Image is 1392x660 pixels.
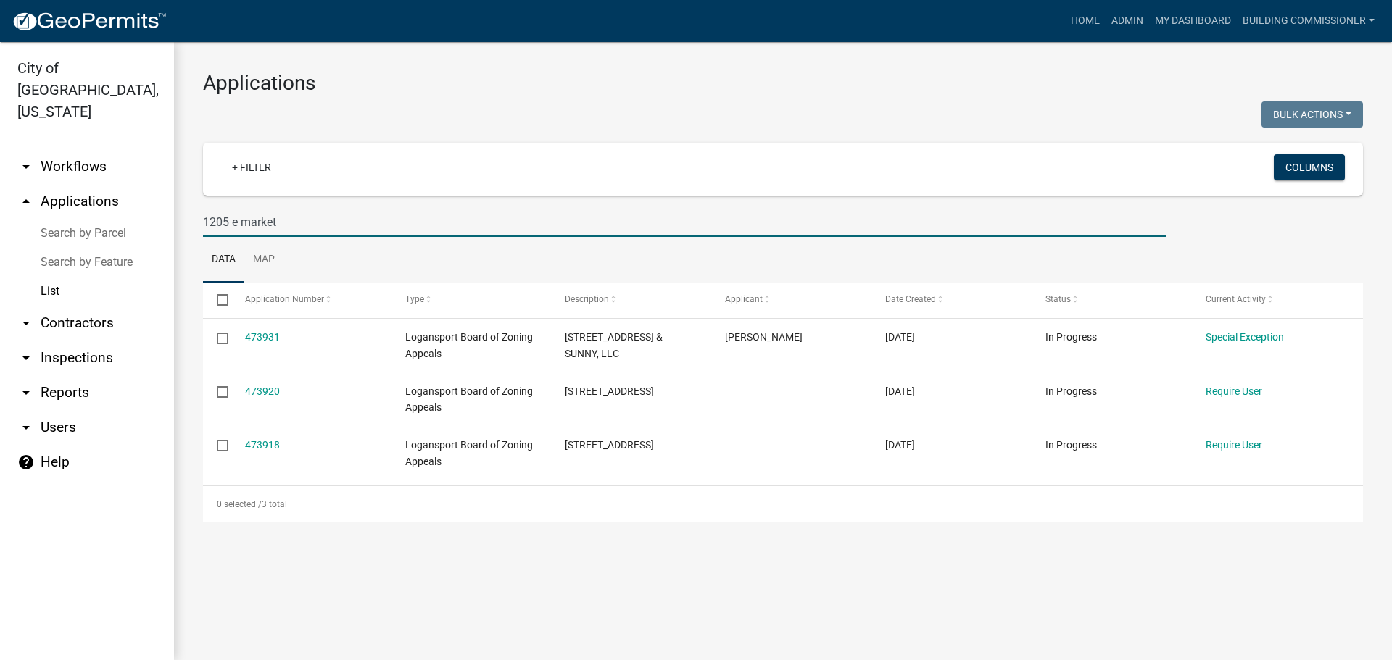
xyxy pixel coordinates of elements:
[245,331,280,343] a: 473931
[1206,331,1284,343] a: Special Exception
[17,314,35,332] i: arrow_drop_down
[220,154,283,180] a: + Filter
[1106,7,1149,35] a: Admin
[565,294,609,304] span: Description
[1206,385,1262,397] a: Require User
[17,419,35,436] i: arrow_drop_down
[405,294,424,304] span: Type
[1045,439,1097,451] span: In Progress
[203,486,1363,522] div: 3 total
[1206,439,1262,451] a: Require User
[17,349,35,367] i: arrow_drop_down
[245,439,280,451] a: 473918
[245,294,324,304] span: Application Number
[1045,331,1097,343] span: In Progress
[203,283,231,317] datatable-header-cell: Select
[711,283,871,317] datatable-header-cell: Applicant
[565,331,663,359] span: 1205 E MARKET ST, HK & SUNNY, LLC
[405,385,533,414] span: Logansport Board of Zoning Appeals
[885,331,915,343] span: 09/04/2025
[885,385,915,397] span: 09/04/2025
[17,384,35,401] i: arrow_drop_down
[17,193,35,210] i: arrow_drop_up
[231,283,391,317] datatable-header-cell: Application Number
[1045,385,1097,397] span: In Progress
[1274,154,1345,180] button: Columns
[203,207,1166,237] input: Search for applications
[203,237,244,283] a: Data
[217,499,262,509] span: 0 selected /
[871,283,1032,317] datatable-header-cell: Date Created
[405,331,533,359] span: Logansport Board of Zoning Appeals
[1045,294,1071,304] span: Status
[17,158,35,175] i: arrow_drop_down
[885,439,915,451] span: 09/04/2025
[1032,283,1192,317] datatable-header-cell: Status
[244,237,283,283] a: Map
[17,454,35,471] i: help
[1237,7,1380,35] a: Building Commissioner
[1065,7,1106,35] a: Home
[405,439,533,467] span: Logansport Board of Zoning Appeals
[245,385,280,397] a: 473920
[391,283,551,317] datatable-header-cell: Type
[725,331,803,343] span: ketankumar G Patel
[725,294,763,304] span: Applicant
[1192,283,1352,317] datatable-header-cell: Current Activity
[885,294,936,304] span: Date Created
[1149,7,1237,35] a: My Dashboard
[565,385,654,397] span: 1205 E MARKET ST,
[203,71,1363,96] h3: Applications
[1206,294,1266,304] span: Current Activity
[1261,101,1363,128] button: Bulk Actions
[565,439,654,451] span: 1205 E MARKET ST,
[551,283,711,317] datatable-header-cell: Description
